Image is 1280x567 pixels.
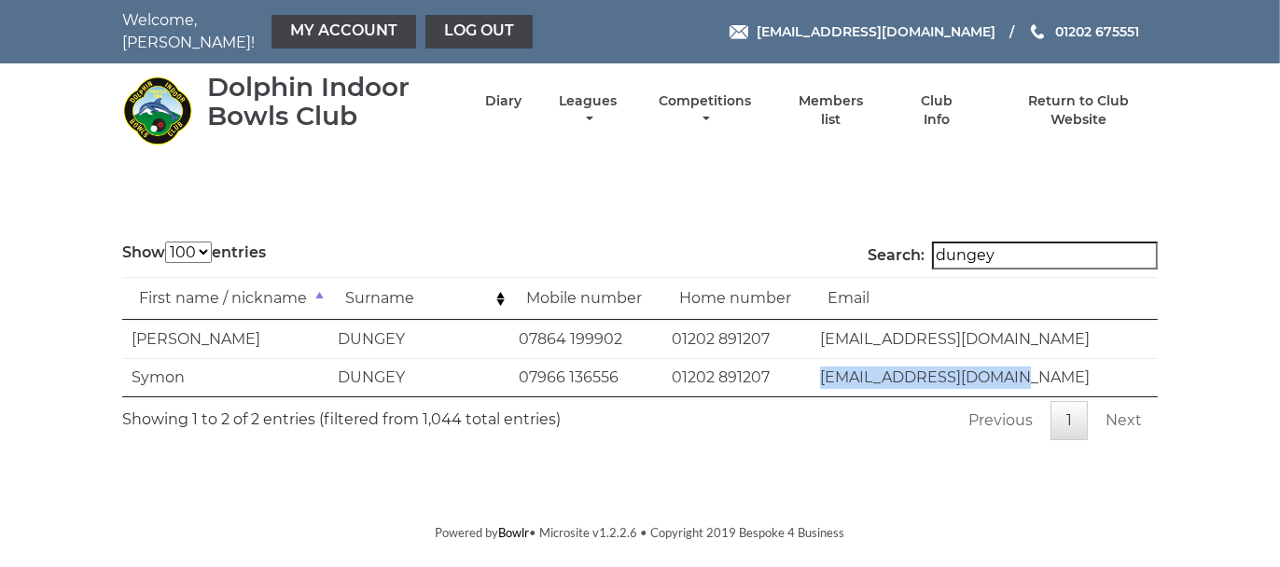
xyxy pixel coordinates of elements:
td: 01202 891207 [662,358,811,396]
td: 07966 136556 [509,358,662,396]
label: Search: [868,242,1158,270]
span: 01202 675551 [1055,23,1139,40]
a: 1 [1050,401,1088,440]
a: Previous [953,401,1049,440]
td: 01202 891207 [662,320,811,358]
img: Phone us [1031,24,1044,39]
a: Members list [788,92,874,129]
a: Diary [485,92,522,110]
label: Show entries [122,242,266,264]
span: [EMAIL_ADDRESS][DOMAIN_NAME] [757,23,995,40]
td: 07864 199902 [509,320,662,358]
a: Email [EMAIL_ADDRESS][DOMAIN_NAME] [730,21,995,42]
td: DUNGEY [328,320,509,358]
a: Leagues [554,92,621,129]
select: Showentries [165,242,212,263]
nav: Welcome, [PERSON_NAME]! [122,9,537,54]
td: [PERSON_NAME] [122,320,328,358]
a: Log out [425,15,533,48]
a: My Account [271,15,416,48]
a: Return to Club Website [1000,92,1158,129]
div: Dolphin Indoor Bowls Club [207,73,452,131]
td: Home number [662,277,811,320]
div: Showing 1 to 2 of 2 entries (filtered from 1,044 total entries) [122,397,561,431]
td: Email [811,277,1158,320]
span: Powered by • Microsite v1.2.2.6 • Copyright 2019 Bespoke 4 Business [436,525,845,540]
td: [EMAIL_ADDRESS][DOMAIN_NAME] [811,320,1158,358]
a: Bowlr [499,525,530,540]
a: Competitions [654,92,756,129]
input: Search: [932,242,1158,270]
td: First name / nickname: activate to sort column descending [122,277,328,320]
td: Surname: activate to sort column ascending [328,277,509,320]
a: Club Info [907,92,967,129]
a: Next [1090,401,1158,440]
td: Mobile number [509,277,662,320]
td: [EMAIL_ADDRESS][DOMAIN_NAME] [811,358,1158,396]
a: Phone us 01202 675551 [1028,21,1139,42]
td: DUNGEY [328,358,509,396]
td: Symon [122,358,328,396]
img: Email [730,25,748,39]
img: Dolphin Indoor Bowls Club [122,76,192,145]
